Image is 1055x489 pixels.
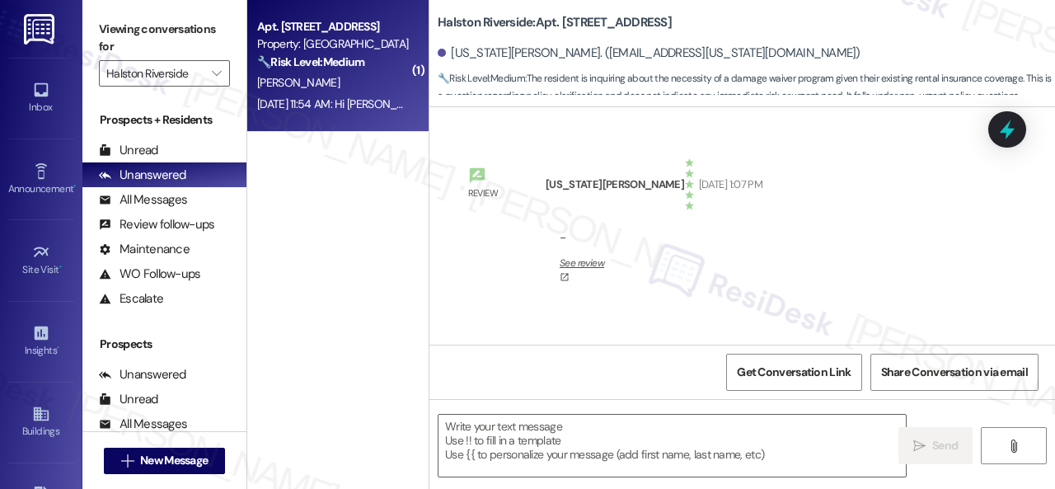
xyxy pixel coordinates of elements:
div: Apt. [STREET_ADDRESS] [257,18,410,35]
div: Prospects [82,336,246,353]
div: Unread [99,391,158,408]
div: WO Follow-ups [99,266,200,283]
span: Share Conversation via email [881,364,1028,381]
div: Review follow-ups [99,216,214,233]
span: [PERSON_NAME] [257,75,340,90]
i:  [212,67,221,80]
span: : The resident is inquiring about the necessity of a damage waiver program given their existing r... [438,70,1055,106]
div: Prospects + Residents [82,111,246,129]
div: Review [468,185,499,202]
div: Escalate [99,290,163,308]
span: • [73,181,76,192]
span: Get Conversation Link [737,364,851,381]
i:  [913,440,926,453]
div: [US_STATE][PERSON_NAME]. ([EMAIL_ADDRESS][US_STATE][DOMAIN_NAME]) [438,45,860,62]
i:  [1007,440,1020,453]
input: All communities [106,60,204,87]
div: [DATE] 1:07 PM [695,176,762,193]
div: Unanswered [99,167,186,184]
strong: 🔧 Risk Level: Medium [257,54,364,69]
button: Get Conversation Link [726,354,861,391]
div: - [560,229,565,246]
span: • [59,261,62,273]
div: Unanswered [99,366,186,383]
b: Halston Riverside: Apt. [STREET_ADDRESS] [438,14,672,31]
div: All Messages [99,191,187,209]
span: • [57,342,59,354]
a: Insights • [8,319,74,364]
div: [DATE] 11:28 AM [642,344,712,361]
span: New Message [140,452,208,469]
div: Property: [GEOGRAPHIC_DATA] [257,35,410,53]
i:  [121,454,134,468]
a: Inbox [8,76,74,120]
div: Unread [99,142,158,159]
a: Buildings [8,400,74,444]
img: ResiDesk Logo [24,14,58,45]
a: See review [560,256,604,282]
span: Send [932,437,958,454]
button: Share Conversation via email [870,354,1039,391]
a: Site Visit • [8,238,74,283]
button: Send [898,427,973,464]
label: Viewing conversations for [99,16,230,60]
div: All Messages [99,416,187,433]
div: Maintenance [99,241,190,258]
button: New Message [104,448,226,474]
strong: 🔧 Risk Level: Medium [438,72,525,85]
div: [US_STATE][PERSON_NAME] [546,176,684,193]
